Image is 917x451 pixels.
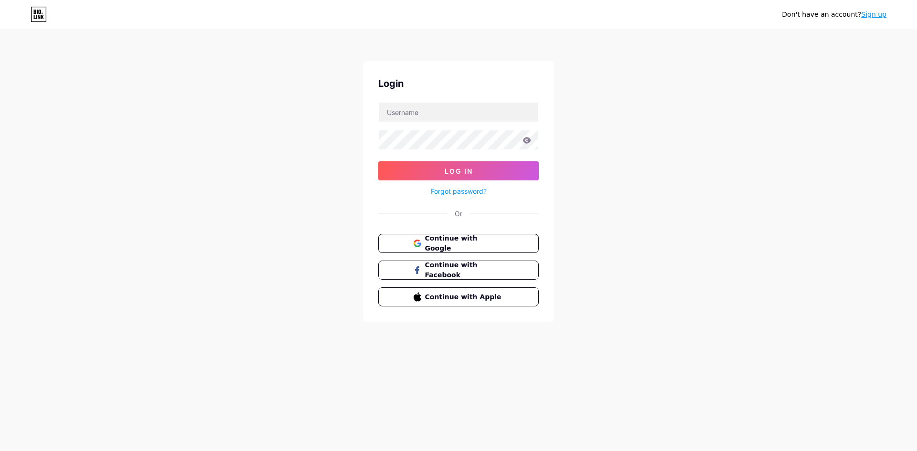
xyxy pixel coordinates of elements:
button: Continue with Apple [378,287,539,306]
span: Continue with Facebook [425,260,504,280]
a: Sign up [861,10,886,18]
div: Or [455,209,462,219]
button: Continue with Google [378,234,539,253]
div: Don't have an account? [782,10,886,20]
span: Continue with Apple [425,292,504,302]
a: Forgot password? [431,186,487,196]
button: Log In [378,161,539,180]
input: Username [379,103,538,122]
span: Continue with Google [425,233,504,253]
div: Login [378,76,539,91]
span: Log In [445,167,473,175]
button: Continue with Facebook [378,261,539,280]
